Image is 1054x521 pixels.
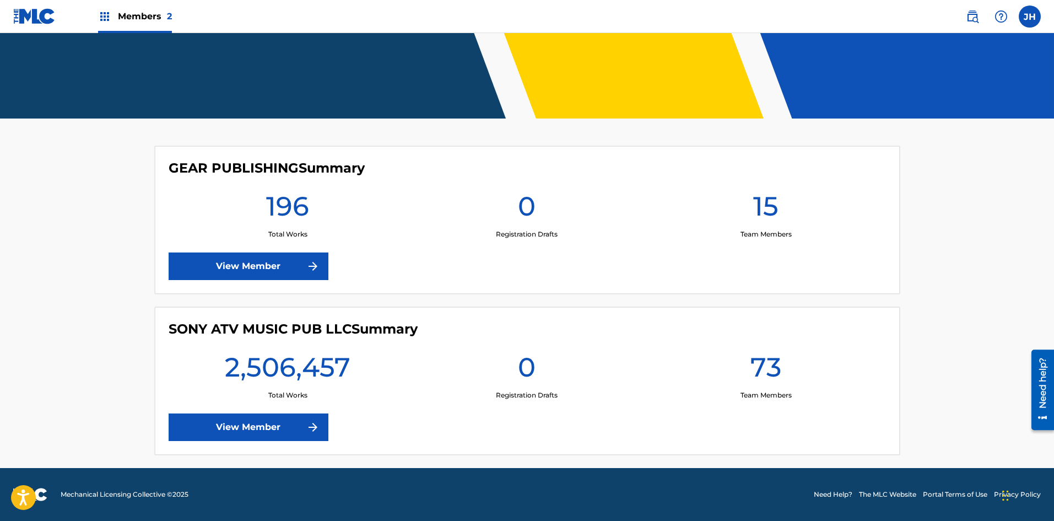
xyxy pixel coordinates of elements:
[169,160,365,176] h4: GEAR PUBLISHING
[961,6,983,28] a: Public Search
[169,321,418,337] h4: SONY ATV MUSIC PUB LLC
[518,351,536,390] h1: 0
[740,390,792,400] p: Team Members
[750,351,781,390] h1: 73
[496,229,558,239] p: Registration Drafts
[1002,479,1009,512] div: Drag
[994,10,1008,23] img: help
[306,421,320,434] img: f7272a7cc735f4ea7f67.svg
[167,11,172,22] span: 2
[13,488,47,501] img: logo
[999,468,1054,521] iframe: Chat Widget
[225,351,350,390] h1: 2,506,457
[1019,6,1041,28] div: User Menu
[994,490,1041,499] a: Privacy Policy
[753,190,779,229] h1: 15
[169,253,328,280] a: View Member
[169,413,328,441] a: View Member
[518,190,536,229] h1: 0
[268,229,307,239] p: Total Works
[740,229,792,239] p: Team Members
[859,490,916,499] a: The MLC Website
[966,10,979,23] img: search
[266,190,309,229] h1: 196
[496,390,558,400] p: Registration Drafts
[1023,346,1054,434] iframe: Resource Center
[61,490,188,499] span: Mechanical Licensing Collective © 2025
[98,10,111,23] img: Top Rightsholders
[268,390,307,400] p: Total Works
[306,260,320,273] img: f7272a7cc735f4ea7f67.svg
[814,490,852,499] a: Need Help?
[13,8,56,24] img: MLC Logo
[923,490,987,499] a: Portal Terms of Use
[990,6,1012,28] div: Help
[118,10,172,23] span: Members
